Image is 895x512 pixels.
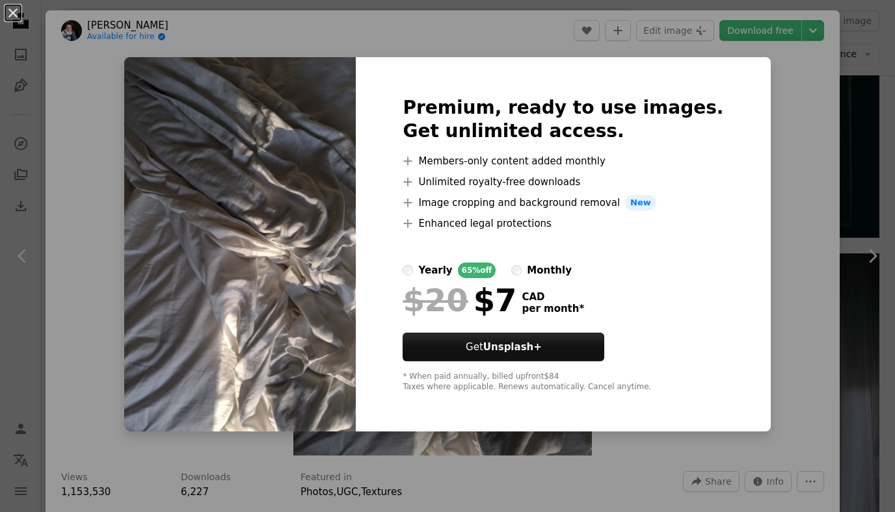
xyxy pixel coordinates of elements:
[511,265,522,275] input: monthly
[522,303,584,314] span: per month *
[403,216,723,231] li: Enhanced legal protections
[124,57,356,431] img: photo-1602201880410-11d3b767a3c7
[403,195,723,211] li: Image cropping and background removal
[403,333,604,361] button: GetUnsplash+
[418,262,452,278] div: yearly
[458,262,496,278] div: 65% off
[625,195,656,211] span: New
[403,372,723,392] div: * When paid annually, billed upfront $84 Taxes where applicable. Renews automatically. Cancel any...
[403,153,723,169] li: Members-only content added monthly
[403,174,723,190] li: Unlimited royalty-free downloads
[522,291,584,303] span: CAD
[403,283,516,317] div: $7
[527,262,572,278] div: monthly
[403,283,468,317] span: $20
[403,265,413,275] input: yearly65%off
[483,341,542,353] strong: Unsplash+
[403,96,723,143] h2: Premium, ready to use images. Get unlimited access.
